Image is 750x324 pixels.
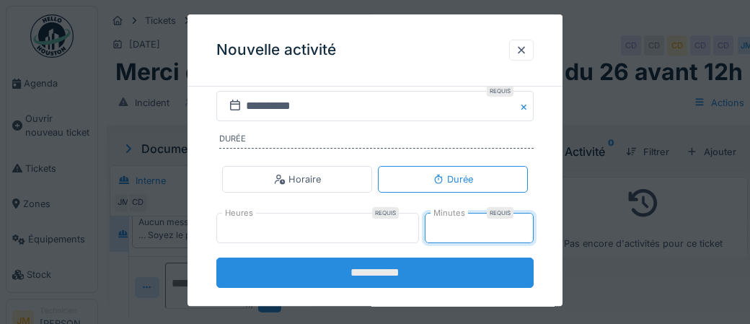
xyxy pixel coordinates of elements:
div: Requis [372,207,399,219]
label: Heures [222,207,256,219]
div: Requis [487,85,513,97]
label: Durée [219,133,534,149]
label: Minutes [431,207,468,219]
div: Durée [433,172,473,186]
div: Requis [487,207,513,219]
div: Horaire [274,172,321,186]
h3: Nouvelle activité [216,41,336,59]
button: Close [518,91,534,121]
